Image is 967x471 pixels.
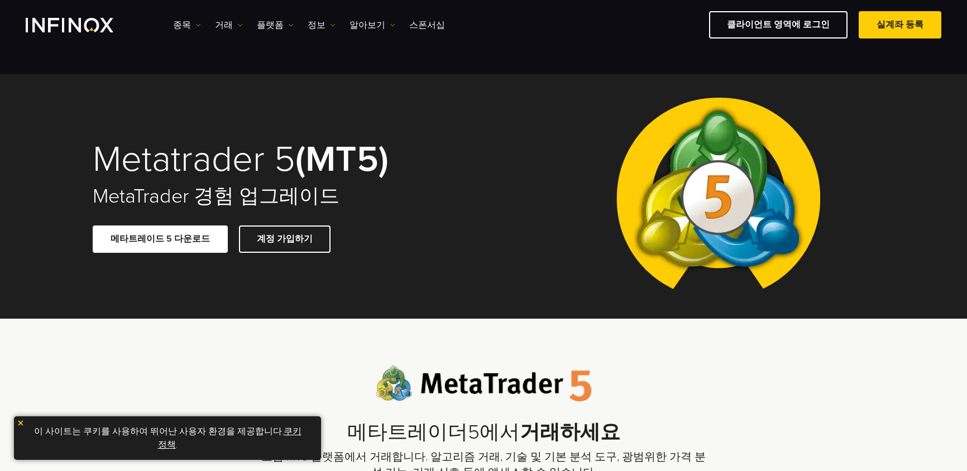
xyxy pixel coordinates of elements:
img: Meta Trader 5 [607,74,829,319]
img: yellow close icon [17,419,25,427]
a: 계정 가입하기 [239,225,331,253]
strong: (MT5) [295,137,389,181]
a: 종목 [173,18,201,32]
a: 클라이언트 영역에 로그인 [709,11,848,39]
a: 정보 [308,18,336,32]
h2: 메타트레이더5에서 [260,421,707,445]
img: Meta Trader 5 logo [376,366,592,402]
a: 알아보기 [350,18,395,32]
a: INFINOX Logo [26,18,140,32]
p: 이 사이트는 쿠키를 사용하여 뛰어난 사용자 환경을 제공합니다. . [20,422,315,454]
a: 플랫폼 [257,18,294,32]
h2: MetaTrader 경험 업그레이드 [93,184,468,209]
strong: 거래하세요 [520,420,620,444]
a: 스폰서십 [409,18,445,32]
a: 실계좌 등록 [859,11,941,39]
a: 메타트레이드 5 다운로드 [93,225,228,253]
h1: Metatrader 5 [93,141,468,179]
a: 거래 [215,18,243,32]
